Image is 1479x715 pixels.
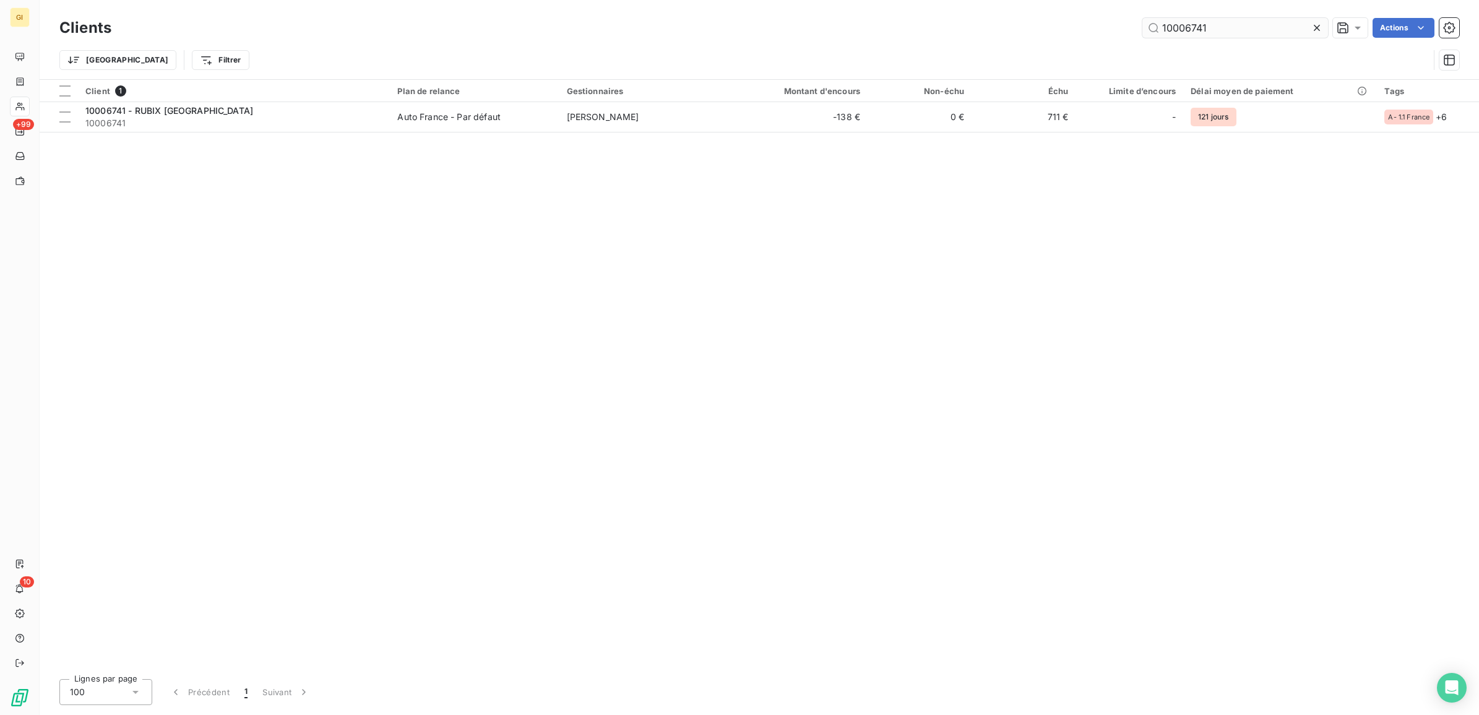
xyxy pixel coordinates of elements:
[728,102,868,132] td: -138 €
[1083,86,1176,96] div: Limite d’encours
[10,7,30,27] div: GI
[85,105,253,116] span: 10006741 - RUBIX [GEOGRAPHIC_DATA]
[85,117,382,129] span: 10006741
[979,86,1068,96] div: Échu
[875,86,964,96] div: Non-échu
[10,688,30,708] img: Logo LeanPay
[162,679,237,705] button: Précédent
[1191,86,1369,96] div: Délai moyen de paiement
[397,111,501,123] div: Auto France - Par défaut
[70,686,85,698] span: 100
[1142,18,1328,38] input: Rechercher
[1388,113,1429,121] span: A- 1.1 France
[1384,86,1472,96] div: Tags
[1172,111,1176,123] span: -
[868,102,972,132] td: 0 €
[1437,673,1467,703] div: Open Intercom Messenger
[59,50,176,70] button: [GEOGRAPHIC_DATA]
[567,111,639,122] span: [PERSON_NAME]
[85,86,110,96] span: Client
[59,17,111,39] h3: Clients
[972,102,1076,132] td: 711 €
[736,86,860,96] div: Montant d'encours
[255,679,317,705] button: Suivant
[13,119,34,130] span: +99
[397,86,551,96] div: Plan de relance
[567,86,721,96] div: Gestionnaires
[192,50,249,70] button: Filtrer
[115,85,126,97] span: 1
[1191,108,1236,126] span: 121 jours
[20,576,34,587] span: 10
[1373,18,1434,38] button: Actions
[244,686,248,698] span: 1
[1436,110,1447,123] span: + 6
[237,679,255,705] button: 1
